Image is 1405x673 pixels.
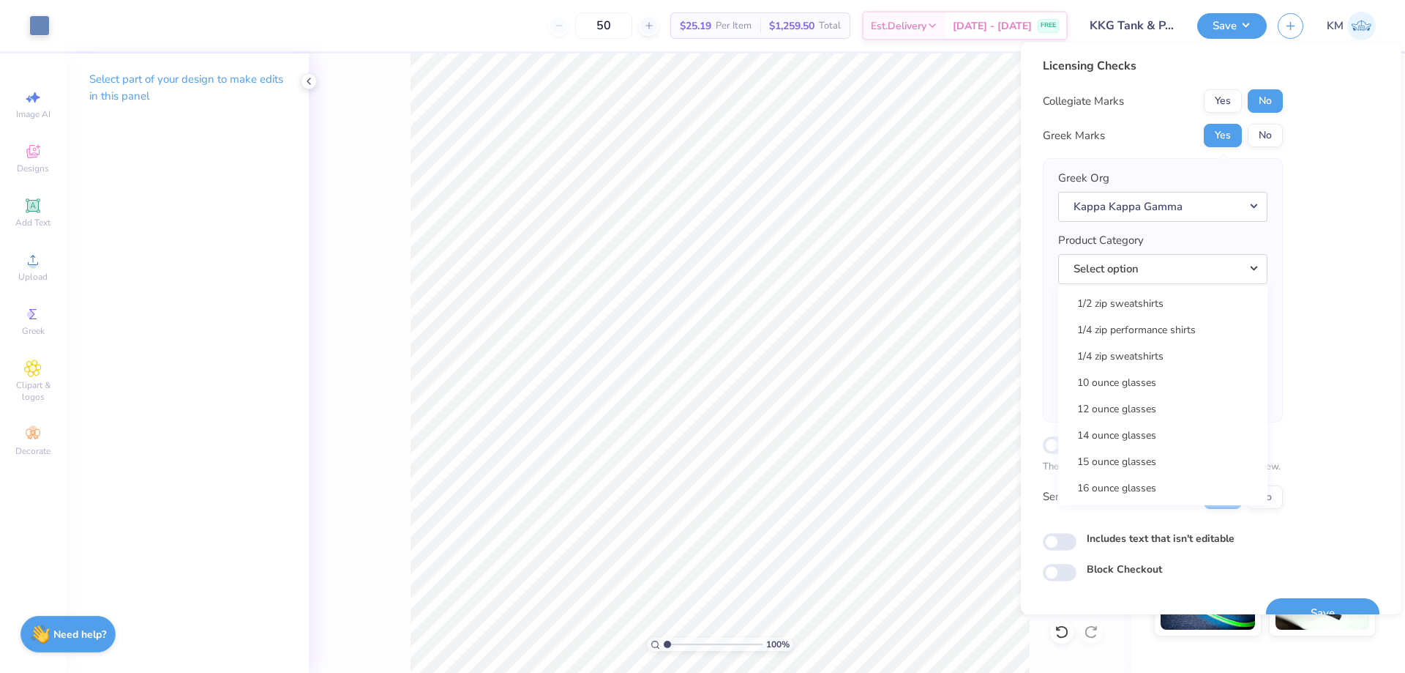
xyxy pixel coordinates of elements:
[819,18,841,34] span: Total
[1327,12,1376,40] a: KM
[1064,291,1262,316] a: 1/2 zip sweatshirts
[1043,93,1124,110] div: Collegiate Marks
[1204,124,1242,147] button: Yes
[1058,232,1144,249] label: Product Category
[89,71,285,105] p: Select part of your design to make edits in this panel
[1266,598,1379,628] button: Save
[716,18,752,34] span: Per Item
[1041,21,1056,31] span: FREE
[1248,124,1283,147] button: No
[1327,18,1344,34] span: KM
[575,12,632,39] input: – –
[1043,488,1149,505] div: Send a Copy to Client
[1087,562,1162,577] label: Block Checkout
[1043,460,1283,475] p: The changes are too minor to warrant an Affinity review.
[1347,12,1376,40] img: Karl Michael Narciza
[7,379,59,403] span: Clipart & logos
[1064,450,1262,474] a: 15 ounce glasses
[1064,397,1262,421] a: 12 ounce glasses
[15,445,50,457] span: Decorate
[15,217,50,228] span: Add Text
[1248,89,1283,113] button: No
[1064,318,1262,342] a: 1/4 zip performance shirts
[680,18,711,34] span: $25.19
[16,108,50,120] span: Image AI
[1064,476,1262,500] a: 16 ounce glasses
[1043,57,1283,75] div: Licensing Checks
[766,638,790,651] span: 100 %
[1058,254,1267,284] button: Select option
[1058,286,1267,505] div: Select option
[18,271,48,283] span: Upload
[769,18,814,34] span: $1,259.50
[1064,344,1262,368] a: 1/4 zip sweatshirts
[1064,502,1262,527] a: 20 ounce glasses
[1064,423,1262,447] a: 14 ounce glasses
[1064,371,1262,395] a: 10 ounce glasses
[1248,486,1283,509] button: No
[17,163,49,174] span: Designs
[1058,192,1267,222] button: Kappa Kappa Gamma
[1087,531,1234,546] label: Includes text that isn't editable
[1204,89,1242,113] button: Yes
[22,325,45,337] span: Greek
[953,18,1032,34] span: [DATE] - [DATE]
[53,628,106,642] strong: Need help?
[1043,127,1105,144] div: Greek Marks
[871,18,926,34] span: Est. Delivery
[1079,11,1186,40] input: Untitled Design
[1204,486,1242,509] button: Yes
[1058,170,1109,187] label: Greek Org
[1197,13,1267,39] button: Save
